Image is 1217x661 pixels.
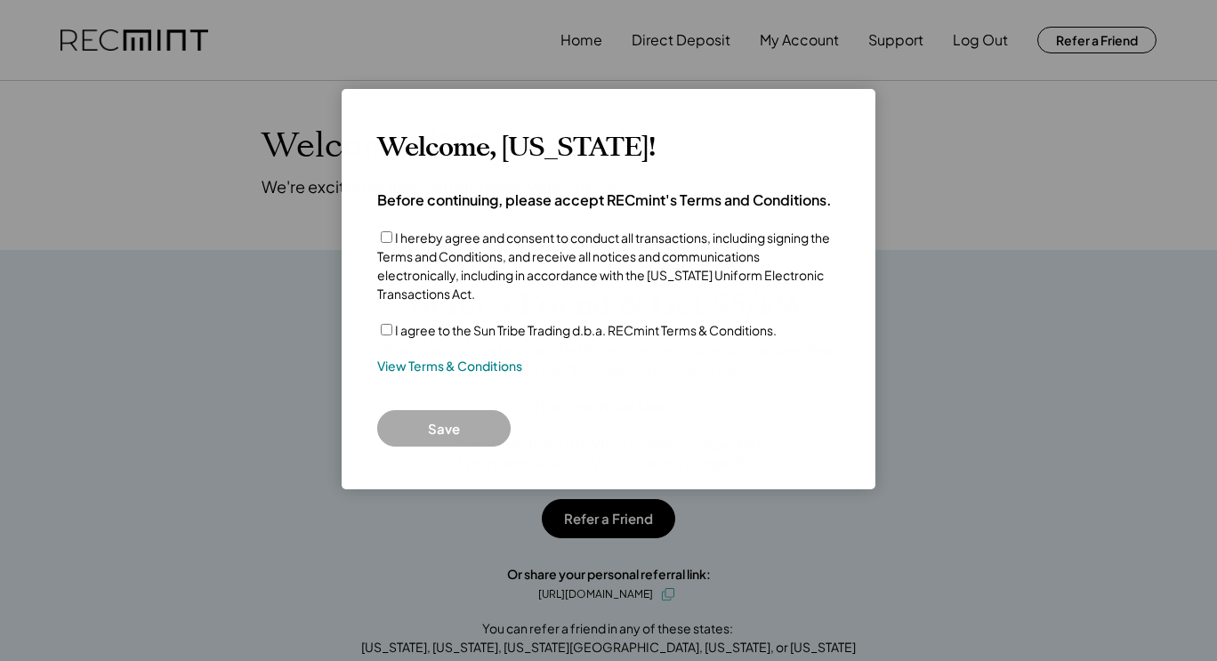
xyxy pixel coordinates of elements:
label: I agree to the Sun Tribe Trading d.b.a. RECmint Terms & Conditions. [395,322,777,338]
a: View Terms & Conditions [377,358,522,375]
label: I hereby agree and consent to conduct all transactions, including signing the Terms and Condition... [377,230,830,302]
h4: Before continuing, please accept RECmint's Terms and Conditions. [377,190,832,210]
button: Save [377,410,511,447]
h3: Welcome, [US_STATE]! [377,132,655,164]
